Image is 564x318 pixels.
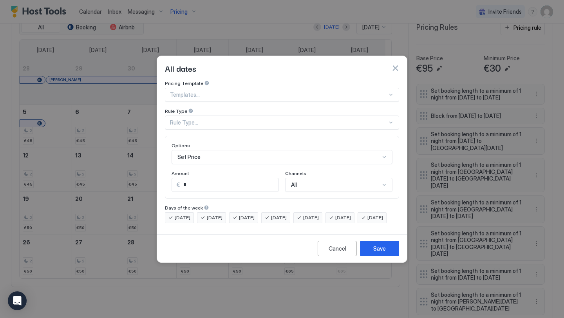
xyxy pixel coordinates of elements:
[170,119,387,126] div: Rule Type...
[165,108,187,114] span: Rule Type
[165,80,203,86] span: Pricing Template
[175,214,190,221] span: [DATE]
[177,154,201,161] span: Set Price
[373,244,386,253] div: Save
[177,181,180,188] span: €
[291,181,297,188] span: All
[172,170,189,176] span: Amount
[239,214,255,221] span: [DATE]
[367,214,383,221] span: [DATE]
[335,214,351,221] span: [DATE]
[329,244,346,253] div: Cancel
[180,178,278,192] input: Input Field
[207,214,222,221] span: [DATE]
[165,62,196,74] span: All dates
[285,170,306,176] span: Channels
[165,205,203,211] span: Days of the week
[8,291,27,310] div: Open Intercom Messenger
[360,241,399,256] button: Save
[303,214,319,221] span: [DATE]
[172,143,190,148] span: Options
[271,214,287,221] span: [DATE]
[318,241,357,256] button: Cancel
